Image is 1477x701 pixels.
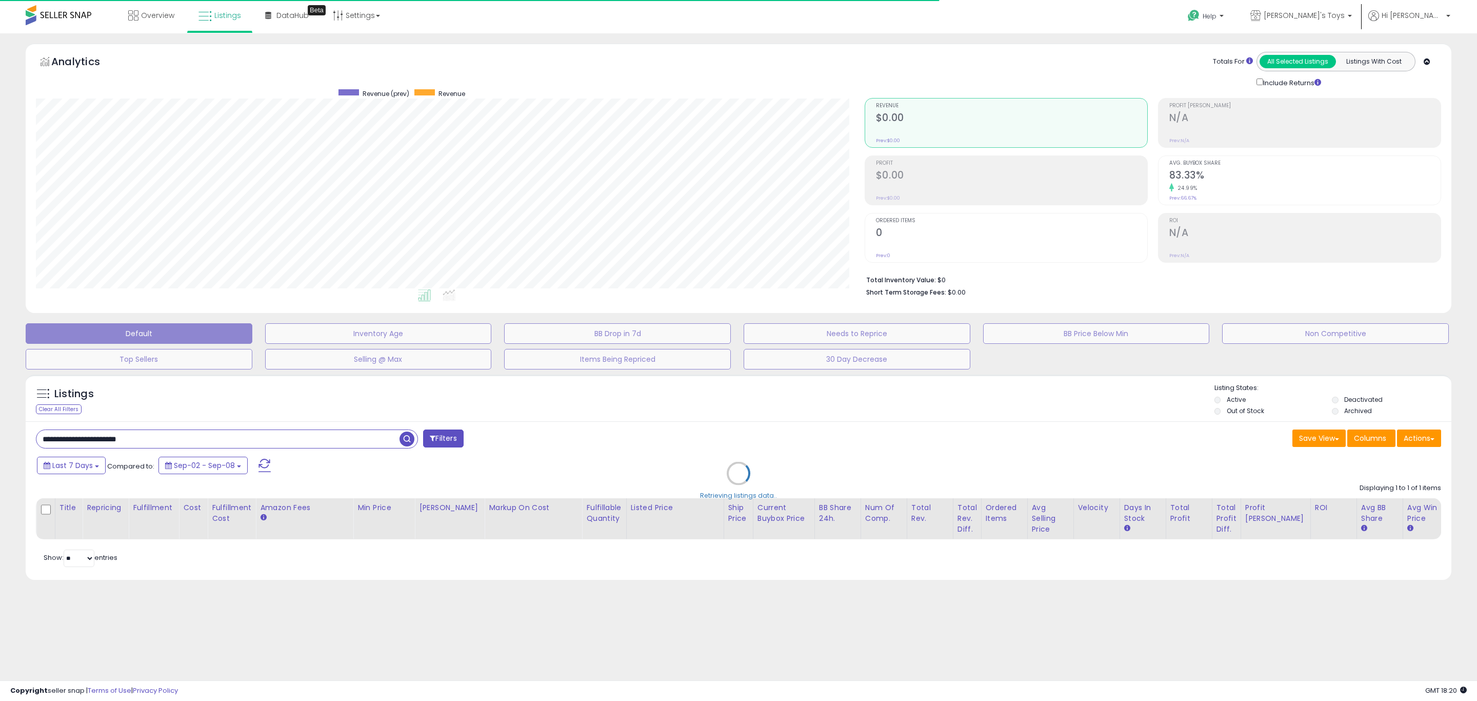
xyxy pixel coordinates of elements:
small: Prev: N/A [1169,138,1189,144]
button: Inventory Age [265,323,492,344]
div: Totals For [1213,57,1253,67]
button: Items Being Repriced [504,349,731,369]
h2: N/A [1169,112,1441,126]
span: Hi [PERSON_NAME] [1382,10,1443,21]
span: Revenue [876,103,1147,109]
span: Overview [141,10,174,21]
h5: Analytics [51,54,120,71]
b: Total Inventory Value: [866,276,936,284]
h2: 83.33% [1169,169,1441,183]
span: Profit [PERSON_NAME] [1169,103,1441,109]
li: $0 [866,273,1433,285]
small: Prev: $0.00 [876,138,900,144]
h2: $0.00 [876,112,1147,126]
span: Profit [876,161,1147,166]
i: Get Help [1187,9,1200,22]
button: All Selected Listings [1260,55,1336,68]
span: [PERSON_NAME]'s Toys [1264,10,1345,21]
button: Top Sellers [26,349,252,369]
small: Prev: $0.00 [876,195,900,201]
span: Ordered Items [876,218,1147,224]
span: $0.00 [948,287,966,297]
div: Retrieving listings data.. [700,491,777,500]
button: BB Price Below Min [983,323,1210,344]
small: Prev: 0 [876,252,890,259]
button: Needs to Reprice [744,323,970,344]
h2: $0.00 [876,169,1147,183]
span: DataHub [276,10,309,21]
span: Help [1203,12,1216,21]
a: Hi [PERSON_NAME] [1368,10,1450,33]
span: Revenue (prev) [363,89,409,98]
span: Avg. Buybox Share [1169,161,1441,166]
h2: N/A [1169,227,1441,241]
button: Non Competitive [1222,323,1449,344]
span: Revenue [438,89,465,98]
div: Include Returns [1249,76,1333,88]
span: Listings [214,10,241,21]
b: Short Term Storage Fees: [866,288,946,297]
div: Tooltip anchor [308,5,326,15]
h2: 0 [876,227,1147,241]
button: Default [26,323,252,344]
span: ROI [1169,218,1441,224]
small: Prev: 66.67% [1169,195,1196,201]
button: 30 Day Decrease [744,349,970,369]
button: BB Drop in 7d [504,323,731,344]
small: 24.99% [1174,184,1197,192]
button: Listings With Cost [1335,55,1412,68]
a: Help [1180,2,1234,33]
small: Prev: N/A [1169,252,1189,259]
button: Selling @ Max [265,349,492,369]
